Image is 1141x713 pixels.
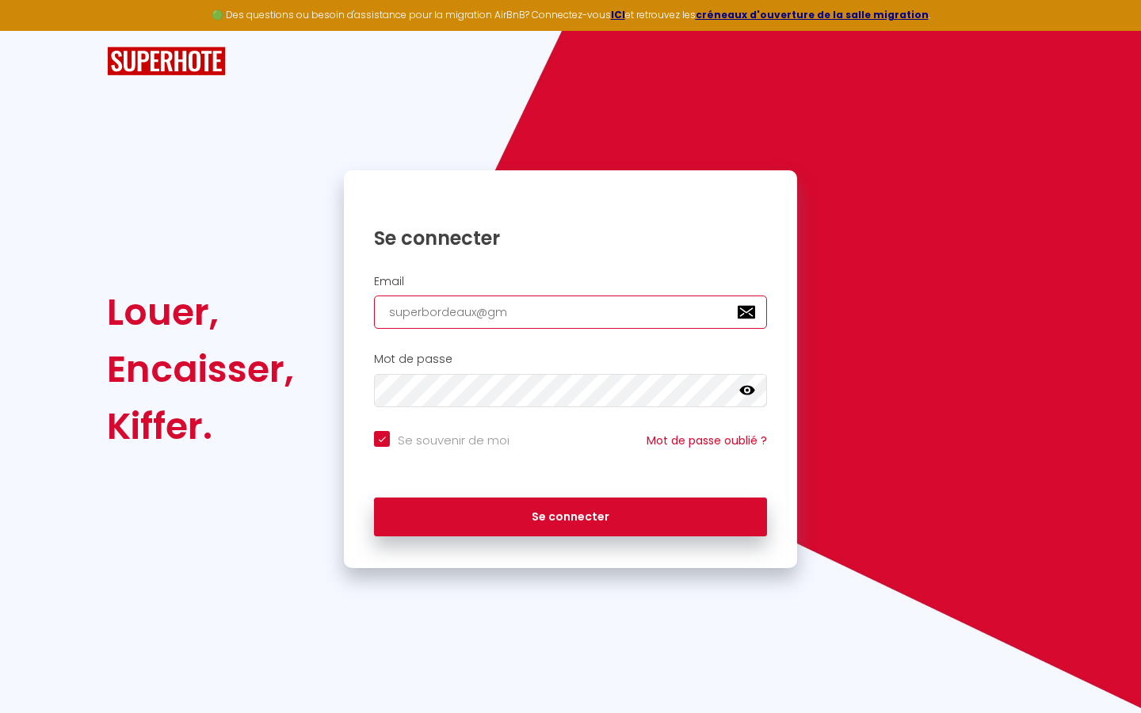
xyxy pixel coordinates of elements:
[107,284,294,341] div: Louer,
[647,433,767,448] a: Mot de passe oublié ?
[696,8,929,21] a: créneaux d'ouverture de la salle migration
[107,47,226,76] img: SuperHote logo
[107,398,294,455] div: Kiffer.
[374,295,767,329] input: Ton Email
[13,6,60,54] button: Ouvrir le widget de chat LiveChat
[611,8,625,21] a: ICI
[374,498,767,537] button: Se connecter
[374,353,767,366] h2: Mot de passe
[374,226,767,250] h1: Se connecter
[107,341,294,398] div: Encaisser,
[374,275,767,288] h2: Email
